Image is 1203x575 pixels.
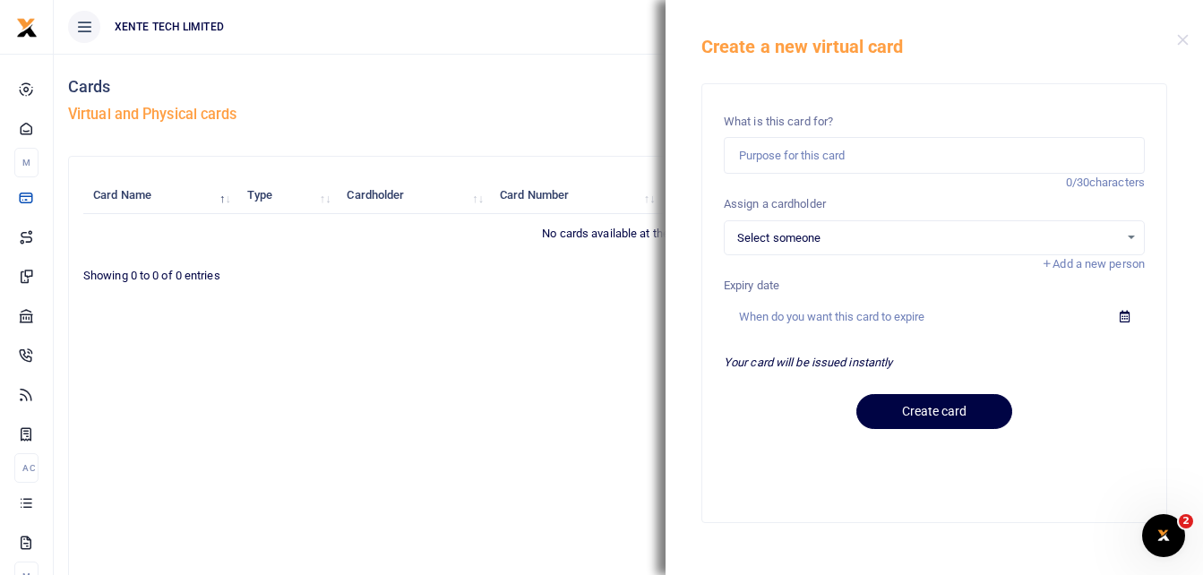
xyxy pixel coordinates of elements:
div: Showing 0 to 0 of 0 entries [83,257,530,285]
button: Close [1177,34,1189,46]
label: Expiry date [724,277,779,295]
span: 0/30 [1066,176,1089,189]
iframe: Intercom live chat [1142,514,1185,557]
span: characters [1089,176,1145,189]
img: logo-small [16,17,38,39]
span: 2 [1179,514,1193,528]
a: logo-small logo-large logo-large [16,20,38,33]
button: Create card [856,394,1012,429]
th: Card Balance: activate to sort column ascending [661,176,832,215]
span: Select someone [737,229,1119,247]
li: M [14,148,39,177]
h5: Virtual and Physical cards [68,106,1189,124]
th: Type: activate to sort column ascending [236,176,337,215]
th: Card Name: activate to sort column descending [83,176,236,215]
th: Card Number: activate to sort column ascending [490,176,661,215]
h5: Create a new virtual card [701,36,1177,57]
label: Assign a cardholder [724,195,826,213]
th: Cardholder: activate to sort column ascending [337,176,490,215]
li: Ac [14,453,39,483]
input: Purpose for this card [724,137,1145,174]
input: When do you want this card to expire [724,302,1105,332]
p: Your card will be issued instantly [724,354,1145,373]
label: What is this card for? [724,113,833,131]
h4: Cards [68,77,1189,97]
td: No cards available at the moment [83,214,1173,252]
span: XENTE TECH LIMITED [107,19,231,35]
span: Add a new person [1041,257,1145,270]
